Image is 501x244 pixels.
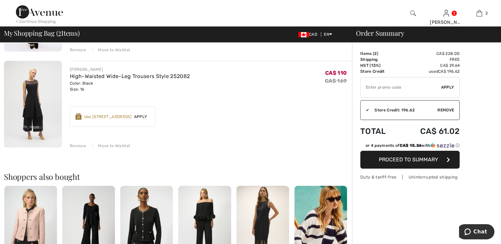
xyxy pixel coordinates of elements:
div: [PERSON_NAME] [430,19,462,26]
img: My Bag [476,9,482,17]
img: My Info [443,9,449,17]
div: Color: Black Size: 16 [70,80,190,92]
div: < Continue Shopping [16,19,56,24]
div: Remove [70,47,86,53]
td: Store Credit [360,68,399,74]
td: Items ( ) [360,51,399,57]
span: Apply [441,84,454,90]
div: or 4 payments of with [366,142,460,148]
span: 2 [374,51,376,56]
span: CA$ 110 [325,70,347,76]
img: search the website [410,9,416,17]
img: 1ère Avenue [16,5,63,19]
a: High-Waisted Wide-Leg Trousers Style 252082 [70,73,190,79]
div: Move to Wishlist [92,143,130,149]
span: CAD [298,32,320,37]
div: Remove [70,143,86,149]
h2: Shoppers also bought [4,173,352,181]
div: Store Credit: 196.62 [369,107,437,113]
img: Sezzle [430,142,454,148]
span: Remove [437,107,454,113]
span: CA$ 196.62 [438,69,460,74]
iframe: Opens a widget where you can chat to one of our agents [459,224,494,241]
td: CA$ 61.02 [399,120,460,142]
span: 2 [485,10,488,16]
span: Apply [131,114,150,120]
img: High-Waisted Wide-Leg Trousers Style 252082 [4,61,62,147]
div: Move to Wishlist [92,47,130,53]
span: EN [324,32,332,37]
s: CA$ 169 [325,78,347,84]
span: Proceed to Summary [379,156,438,163]
td: Free [399,57,460,62]
a: 2 [463,9,495,17]
td: used [399,68,460,74]
div: or 4 payments ofCA$ 15.26withSezzle Click to learn more about Sezzle [360,142,460,151]
div: Use [STREET_ADDRESS] [84,114,131,120]
img: Reward-Logo.svg [75,113,81,120]
div: Order Summary [348,30,497,36]
a: Sign In [443,10,449,16]
td: CA$ 228.00 [399,51,460,57]
td: Shipping [360,57,399,62]
td: CA$ 29.64 [399,62,460,68]
td: Total [360,120,399,142]
div: ✔ [361,107,369,113]
span: My Shopping Bag ( Items) [4,30,80,36]
img: Canadian Dollar [298,32,309,37]
button: Proceed to Summary [360,151,460,169]
td: HST (13%) [360,62,399,68]
span: 2 [58,28,61,37]
div: [PERSON_NAME] [70,66,190,72]
div: Duty & tariff-free | Uninterrupted shipping [360,174,460,180]
span: CA$ 15.26 [399,143,422,148]
input: Promo code [361,77,441,97]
